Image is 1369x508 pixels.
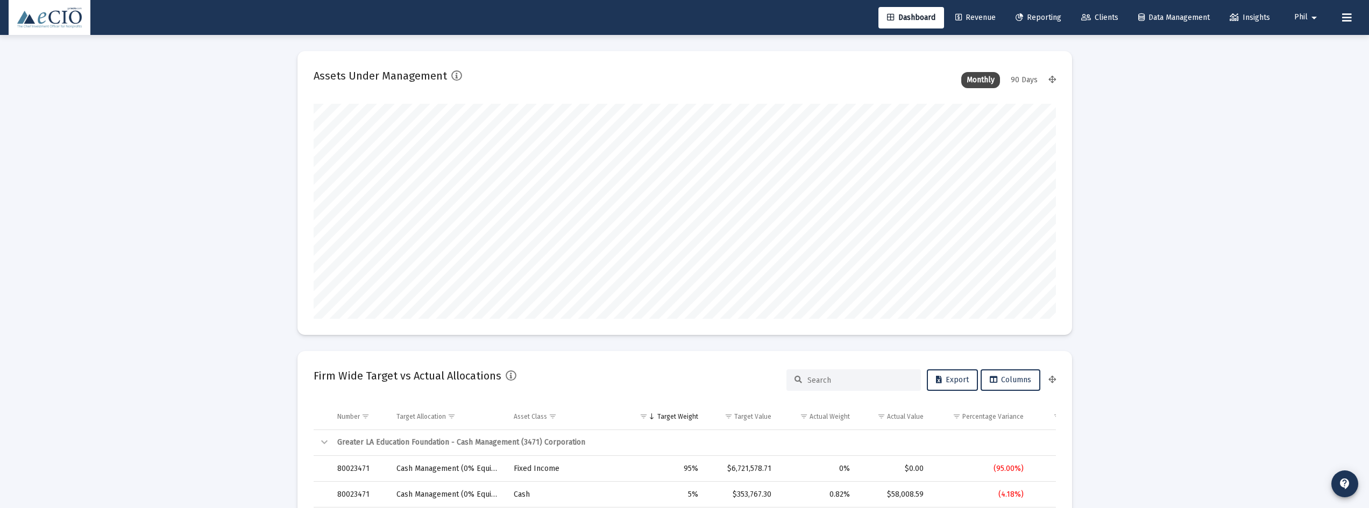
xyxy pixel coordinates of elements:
[939,489,1024,500] div: (4.18%)
[361,412,370,420] span: Show filter options for column 'Number'
[448,412,456,420] span: Show filter options for column 'Target Allocation'
[800,412,808,420] span: Show filter options for column 'Actual Weight'
[1007,7,1070,28] a: Reporting
[330,404,389,430] td: Column Number
[706,404,779,430] td: Column Target Value
[389,404,507,430] td: Column Target Allocation
[865,489,924,500] div: $58,008.59
[887,412,924,421] div: Actual Value
[1308,7,1321,28] mat-icon: arrow_drop_down
[628,404,706,430] td: Column Target Weight
[314,67,447,84] h2: Assets Under Management
[1294,13,1308,22] span: Phil
[1338,477,1351,490] mat-icon: contact_support
[981,369,1040,391] button: Columns
[514,412,547,421] div: Asset Class
[506,404,627,430] td: Column Asset Class
[857,404,931,430] td: Column Actual Value
[314,430,330,456] td: Collapse
[506,456,627,482] td: Fixed Income
[807,376,913,385] input: Search
[1130,7,1218,28] a: Data Management
[713,489,771,500] div: $353,767.30
[1053,412,1061,420] span: Show filter options for column 'Dollar Variance'
[506,482,627,507] td: Cash
[330,456,389,482] td: 80023471
[549,412,557,420] span: Show filter options for column 'Asset Class'
[1039,463,1107,474] div: ($6,721,578.71)
[878,7,944,28] a: Dashboard
[1073,7,1127,28] a: Clients
[865,463,924,474] div: $0.00
[1081,13,1118,22] span: Clients
[939,463,1024,474] div: (95.00%)
[786,463,850,474] div: 0%
[1031,404,1117,430] td: Column Dollar Variance
[640,412,648,420] span: Show filter options for column 'Target Weight'
[1039,489,1107,500] div: ($295,758.71)
[17,7,82,28] img: Dashboard
[396,412,446,421] div: Target Allocation
[337,437,1108,448] div: Greater LA Education Foundation - Cash Management (3471) Corporation
[955,13,996,22] span: Revenue
[877,412,885,420] span: Show filter options for column 'Actual Value'
[337,412,360,421] div: Number
[725,412,733,420] span: Show filter options for column 'Target Value'
[635,463,698,474] div: 95%
[961,72,1000,88] div: Monthly
[713,463,771,474] div: $6,721,578.71
[990,375,1031,384] span: Columns
[389,482,507,507] td: Cash Management (0% Equity)
[936,375,969,384] span: Export
[927,369,978,391] button: Export
[635,489,698,500] div: 5%
[1281,6,1333,28] button: Phil
[1138,13,1210,22] span: Data Management
[389,456,507,482] td: Cash Management (0% Equity)
[887,13,935,22] span: Dashboard
[953,412,961,420] span: Show filter options for column 'Percentage Variance'
[1221,7,1279,28] a: Insights
[962,412,1024,421] div: Percentage Variance
[314,367,501,384] h2: Firm Wide Target vs Actual Allocations
[734,412,771,421] div: Target Value
[1016,13,1061,22] span: Reporting
[657,412,698,421] div: Target Weight
[330,482,389,507] td: 80023471
[786,489,850,500] div: 0.82%
[947,7,1004,28] a: Revenue
[779,404,857,430] td: Column Actual Weight
[810,412,850,421] div: Actual Weight
[1005,72,1043,88] div: 90 Days
[931,404,1031,430] td: Column Percentage Variance
[1230,13,1270,22] span: Insights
